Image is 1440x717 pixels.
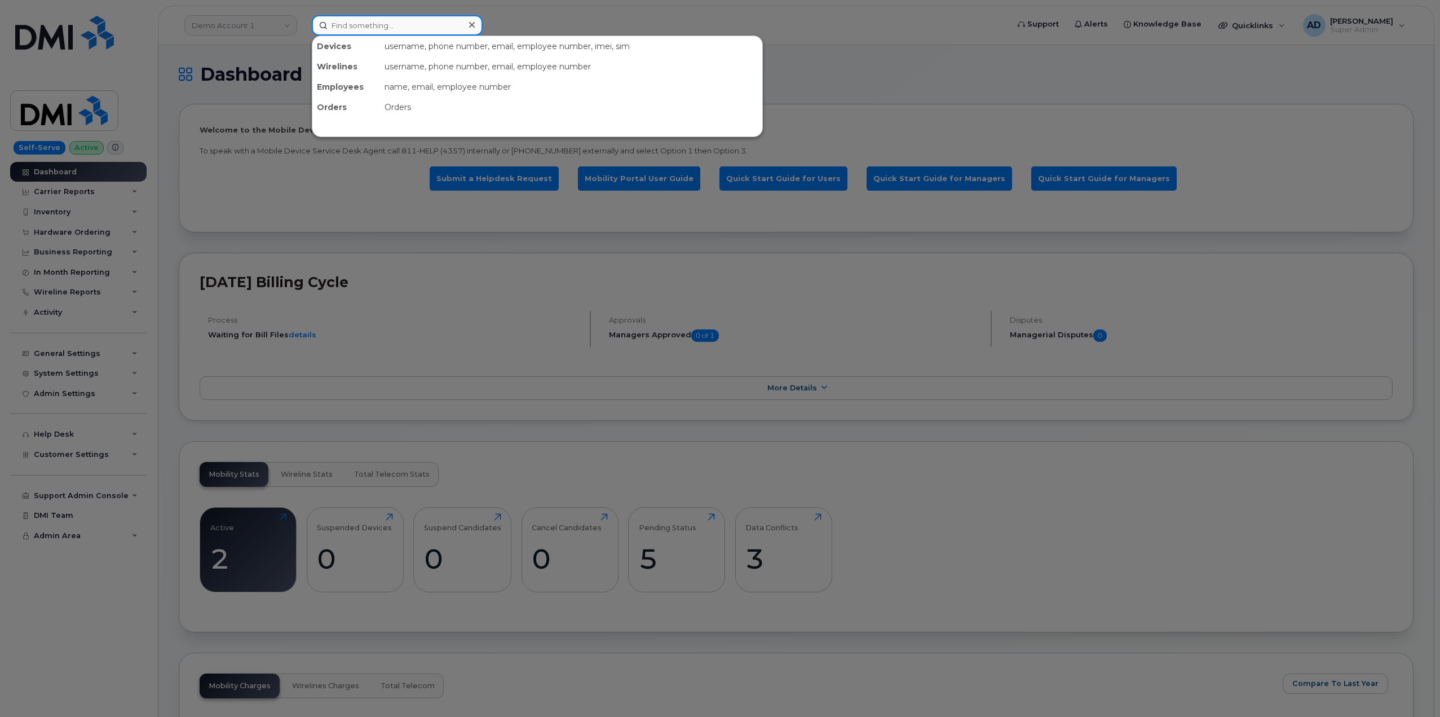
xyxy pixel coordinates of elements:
[312,56,380,77] div: Wirelines
[380,56,762,77] div: username, phone number, email, employee number
[312,36,380,56] div: Devices
[380,97,762,117] div: Orders
[312,77,380,97] div: Employees
[312,97,380,117] div: Orders
[380,36,762,56] div: username, phone number, email, employee number, imei, sim
[380,77,762,97] div: name, email, employee number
